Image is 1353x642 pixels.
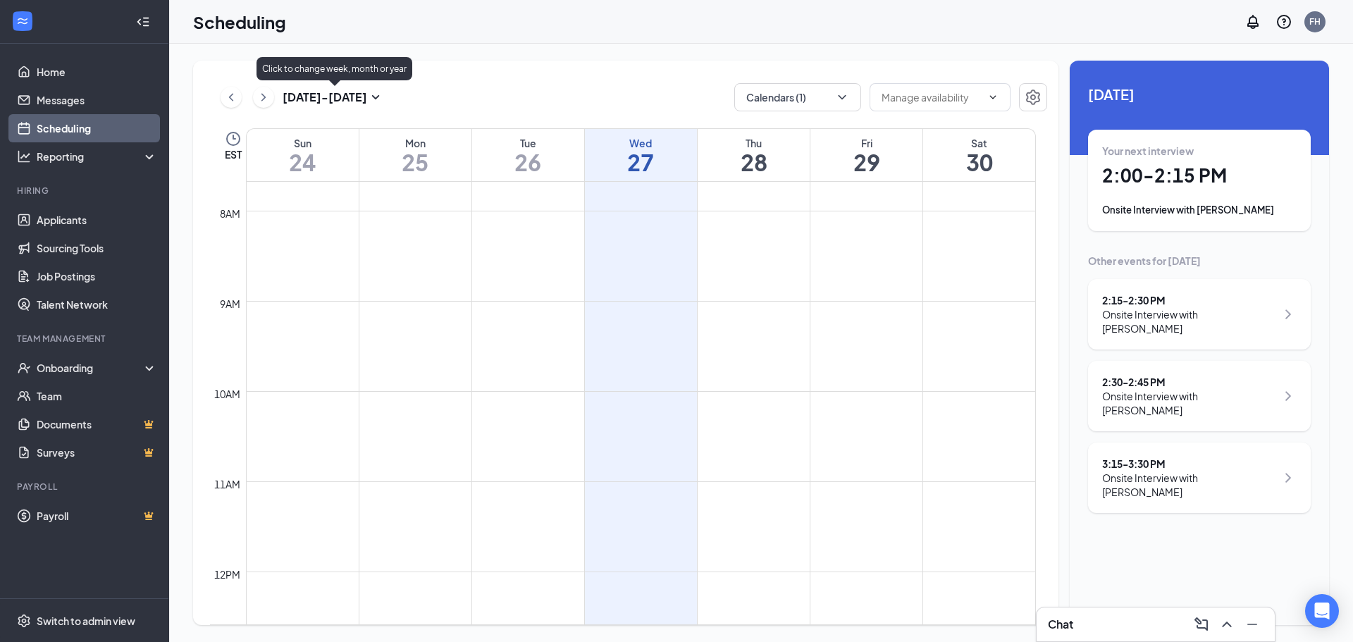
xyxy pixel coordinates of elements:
svg: Notifications [1244,13,1261,30]
a: Team [37,382,157,410]
svg: Analysis [17,149,31,163]
button: ChevronLeft [221,87,242,108]
a: August 24, 2025 [247,129,359,181]
div: 9am [217,296,243,311]
div: Hiring [17,185,154,197]
h1: 29 [810,150,922,174]
button: ChevronRight [253,87,274,108]
svg: UserCheck [17,361,31,375]
div: Onsite Interview with [PERSON_NAME] [1102,203,1297,217]
button: Calendars (1)ChevronDown [734,83,861,111]
div: Payroll [17,481,154,493]
a: August 30, 2025 [923,129,1035,181]
div: FH [1309,16,1321,27]
a: August 26, 2025 [472,129,584,181]
svg: Clock [225,130,242,147]
div: Wed [585,136,697,150]
div: Mon [359,136,471,150]
svg: Settings [1025,89,1042,106]
a: August 29, 2025 [810,129,922,181]
h1: 24 [247,150,359,174]
svg: ChevronRight [1280,306,1297,323]
svg: ChevronDown [987,92,999,103]
svg: Settings [17,614,31,628]
button: Settings [1019,83,1047,111]
a: Home [37,58,157,86]
a: August 25, 2025 [359,129,471,181]
h3: [DATE] - [DATE] [283,89,367,105]
svg: Collapse [136,15,150,29]
div: Tue [472,136,584,150]
div: Sun [247,136,359,150]
div: Thu [698,136,810,150]
a: Scheduling [37,114,157,142]
svg: ChevronRight [1280,469,1297,486]
div: 2:30 - 2:45 PM [1102,375,1276,389]
div: 11am [211,476,243,492]
div: Fri [810,136,922,150]
a: SurveysCrown [37,438,157,467]
h1: 30 [923,150,1035,174]
span: EST [225,147,242,161]
div: 8am [217,206,243,221]
h1: 27 [585,150,697,174]
svg: Minimize [1244,616,1261,633]
div: Team Management [17,333,154,345]
div: Sat [923,136,1035,150]
h1: 26 [472,150,584,174]
button: Minimize [1241,613,1264,636]
svg: ChevronLeft [224,89,238,106]
svg: ComposeMessage [1193,616,1210,633]
a: Messages [37,86,157,114]
svg: ChevronUp [1218,616,1235,633]
div: 10am [211,386,243,402]
div: Onsite Interview with [PERSON_NAME] [1102,389,1276,417]
h1: Scheduling [193,10,286,34]
a: Applicants [37,206,157,234]
div: Reporting [37,149,158,163]
a: Talent Network [37,290,157,319]
div: Switch to admin view [37,614,135,628]
div: Click to change week, month or year [257,57,412,80]
svg: ChevronRight [1280,388,1297,405]
div: 3:15 - 3:30 PM [1102,457,1276,471]
div: Your next interview [1102,144,1297,158]
h1: 2:00 - 2:15 PM [1102,163,1297,187]
h1: 28 [698,150,810,174]
a: Sourcing Tools [37,234,157,262]
div: Onboarding [37,361,145,375]
svg: ChevronDown [835,90,849,104]
a: PayrollCrown [37,502,157,530]
div: 12pm [211,567,243,582]
div: Open Intercom Messenger [1305,594,1339,628]
svg: WorkstreamLogo [16,14,30,28]
a: August 27, 2025 [585,129,697,181]
button: ChevronUp [1216,613,1238,636]
div: Onsite Interview with [PERSON_NAME] [1102,471,1276,499]
svg: ChevronRight [257,89,271,106]
h1: 25 [359,150,471,174]
h3: Chat [1048,617,1073,632]
a: DocumentsCrown [37,410,157,438]
div: Other events for [DATE] [1088,254,1311,268]
a: Job Postings [37,262,157,290]
svg: QuestionInfo [1275,13,1292,30]
span: [DATE] [1088,83,1311,105]
button: ComposeMessage [1190,613,1213,636]
a: August 28, 2025 [698,129,810,181]
svg: SmallChevronDown [367,89,384,106]
div: 2:15 - 2:30 PM [1102,293,1276,307]
div: Onsite Interview with [PERSON_NAME] [1102,307,1276,335]
input: Manage availability [882,89,982,105]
